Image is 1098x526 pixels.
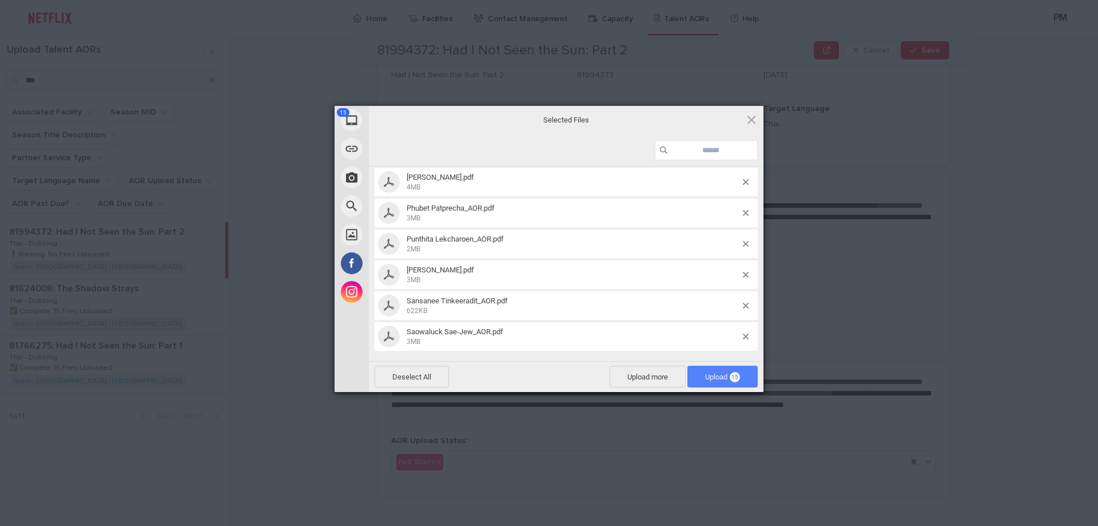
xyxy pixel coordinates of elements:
span: Sansanee Tinkeeradit_AOR.pdf [407,296,508,305]
span: Click here or hit ESC to close picker [745,113,758,126]
span: Sansanee Tinkeeradit_AOR.pdf [403,296,743,315]
span: 3MB [407,338,420,346]
div: Take Photo [335,163,472,192]
div: Unsplash [335,220,472,249]
span: Saowaluck Sae-Jew_AOR.pdf [403,327,743,346]
span: Upload [687,366,758,387]
span: 4MB [407,183,420,191]
span: 15 [337,108,349,117]
span: Phubet Patprecha_AOR.pdf [403,204,743,223]
span: 15 [730,372,740,382]
span: 622KB [407,307,427,315]
span: Punthita Lekcharoen_AOR.pdf [403,235,743,254]
span: [PERSON_NAME].pdf [407,266,474,274]
span: Upload [705,373,740,381]
span: 2MB [407,245,420,253]
span: Upload more [610,366,686,387]
span: Pakpoom Wanthong_AOR.pdf [403,173,743,192]
span: Deselect All [375,366,449,387]
span: 3MB [407,214,420,222]
span: Rujira Khajeecharoen_AOR.pdf [403,266,743,284]
span: Saowaluck Sae-Jew_AOR.pdf [407,327,503,336]
span: Selected Files [452,114,681,125]
div: Web Search [335,192,472,220]
div: Instagram [335,278,472,306]
span: 3MB [407,276,420,284]
div: Link (URL) [335,135,472,163]
div: My Device [335,106,472,135]
span: Phubet Patprecha_AOR.pdf [407,204,495,212]
div: Facebook [335,249,472,278]
span: Punthita Lekcharoen_AOR.pdf [407,235,504,243]
span: [PERSON_NAME].pdf [407,173,474,181]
